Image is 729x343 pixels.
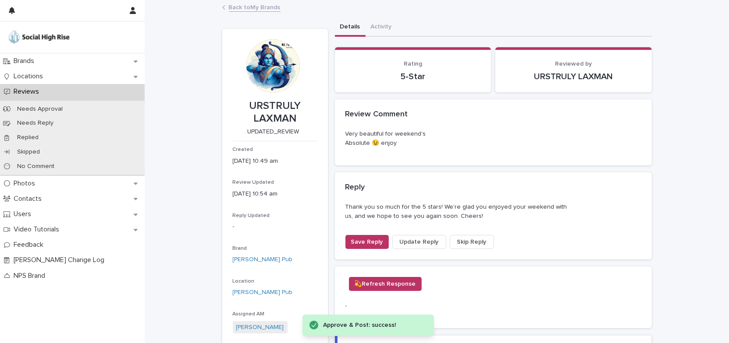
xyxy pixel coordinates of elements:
p: URSTRULY LAXMAN [233,100,317,125]
a: [PERSON_NAME] Pub [233,288,293,297]
span: Reviewed by [555,61,592,67]
span: Save Reply [351,238,383,246]
button: 💫Refresh Response [349,277,422,291]
p: Skipped [10,148,47,156]
button: Details [335,18,366,37]
span: Location [233,279,255,284]
p: - [345,301,437,311]
p: No Comment [10,163,61,170]
span: Brand [233,246,247,251]
button: Skip Reply [450,235,494,249]
p: [DATE] 10:54 am [233,189,317,199]
button: Update Reply [392,235,446,249]
p: NPS Brand [10,272,52,280]
p: Video Tutorials [10,225,66,234]
button: Save Reply [345,235,389,249]
a: [PERSON_NAME] [236,323,284,332]
p: Thank you so much for the 5 stars! We’re glad you enjoyed your weekend with us, and we hope to se... [345,203,567,221]
h2: Review Comment [345,110,408,119]
p: UPDATED_REVIEW [233,128,314,136]
p: Needs Reply [10,119,60,127]
span: 💫Refresh Response [355,280,416,288]
a: [PERSON_NAME] Pub [233,255,293,264]
p: [DATE] 10:49 am [233,157,317,166]
p: Feedback [10,241,50,249]
p: Locations [10,72,50,80]
p: URSTRULY LAXMAN [506,71,641,82]
span: Rating [404,61,422,67]
span: Reply Updated [233,213,270,218]
span: Skip Reply [457,238,487,246]
p: Needs Approval [10,105,70,113]
span: Created [233,147,253,152]
button: Activity [366,18,397,37]
p: Replied [10,134,46,141]
span: Assigned AM [233,311,265,317]
p: Very beautiful for weekend's Absolute 😉 enjoy [345,129,426,148]
div: Approve & Post: success! [324,320,416,331]
p: Reviews [10,87,46,96]
p: Contacts [10,195,49,203]
a: Back toMy Brands [229,2,281,12]
p: - [233,222,317,231]
p: Brands [10,57,41,65]
p: Users [10,210,38,218]
img: o5DnuTxEQV6sW9jFYBBf [7,28,71,46]
p: 5-Star [345,71,481,82]
span: Review Updated [233,180,274,185]
span: Update Reply [400,238,439,246]
p: [PERSON_NAME] Change Log [10,256,111,264]
p: Photos [10,179,42,188]
h2: Reply [345,183,365,192]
